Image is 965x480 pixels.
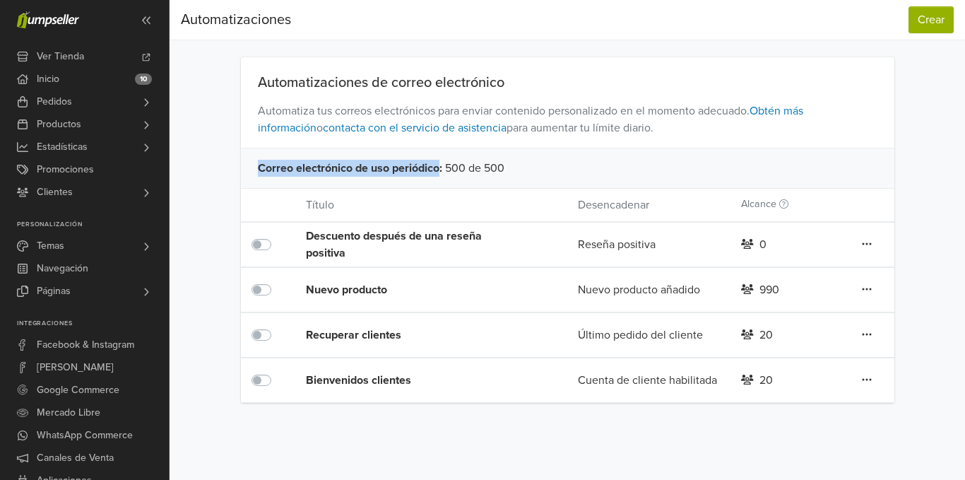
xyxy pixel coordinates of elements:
span: Productos [37,113,81,136]
div: 500 de 500 [241,148,894,188]
div: Descuento después de una reseña positiva [306,228,523,262]
span: Páginas [37,280,71,303]
span: Pedidos [37,90,72,113]
span: WhatsApp Commerce [37,424,133,447]
span: Correo electrónico de uso periódico : [258,160,442,177]
div: 20 [759,372,773,389]
span: Navegación [37,257,88,280]
div: Cuenta de cliente habilitada [567,372,730,389]
span: Canales de Venta [37,447,114,469]
a: contacta con el servicio de asistencia [323,121,507,135]
div: Título [295,197,567,213]
div: Reseña positiva [567,236,730,253]
span: Clientes [37,181,73,204]
span: Automatiza tus correos electrónicos para enviar contenido personalizado en el momento adecuado. o... [241,91,894,148]
div: Bienvenidos clientes [306,372,523,389]
span: [PERSON_NAME] [37,356,114,379]
div: Automatizaciones de correo electrónico [241,74,894,91]
div: Último pedido del cliente [567,327,730,344]
div: Nuevo producto [306,281,523,298]
div: Desencadenar [567,197,730,213]
span: Inicio [37,68,59,90]
span: Facebook & Instagram [37,334,134,356]
span: Mercado Libre [37,402,100,424]
label: Alcance [741,197,788,212]
p: Integraciones [17,320,169,328]
span: Promociones [37,158,94,181]
p: Personalización [17,221,169,229]
div: Recuperar clientes [306,327,523,344]
div: 990 [759,281,779,298]
div: Automatizaciones [181,6,291,34]
button: Crear [908,6,954,33]
span: Temas [37,235,64,257]
span: Estadísticas [37,136,88,158]
span: Google Commerce [37,379,119,402]
div: Nuevo producto añadido [567,281,730,298]
span: Ver Tienda [37,45,84,68]
div: 20 [759,327,773,344]
span: 10 [135,74,152,85]
div: 0 [759,236,766,253]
